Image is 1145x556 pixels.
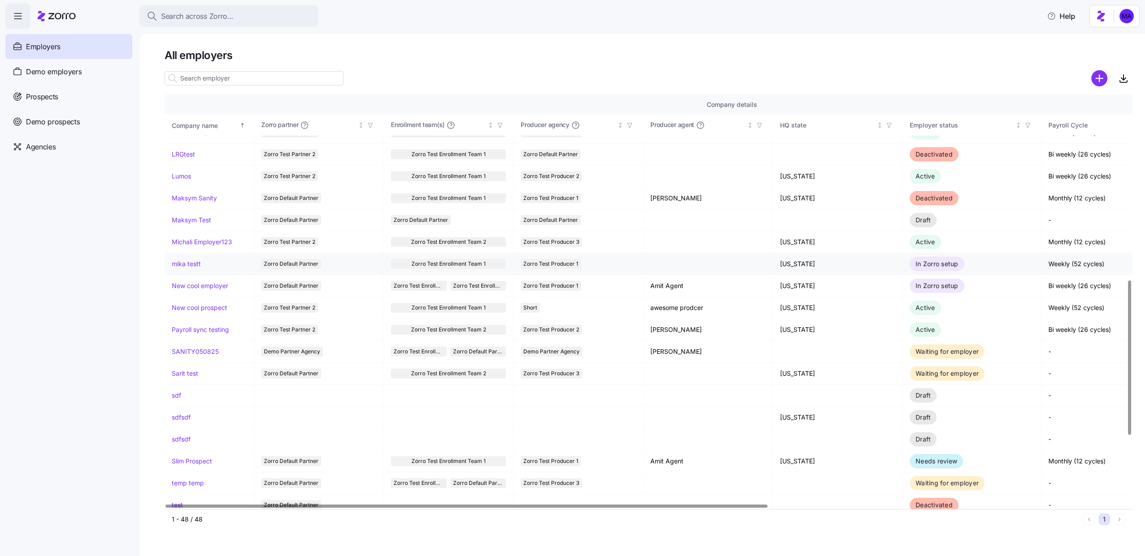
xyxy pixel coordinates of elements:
span: Zorro Default Partner [453,478,504,488]
span: Zorro Test Enrollment Team 1 [411,259,486,269]
a: Maksym Test [172,216,211,225]
span: Draft [916,435,931,443]
span: Zorro Test Producer 1 [523,281,578,291]
span: Zorro Default Partner [453,347,504,357]
div: Not sorted [358,122,364,128]
div: Employer status [910,120,1014,130]
td: [US_STATE] [773,363,903,385]
span: Zorro Test Producer 2 [523,171,579,181]
span: Zorro Test Partner 2 [264,237,315,247]
button: Search across Zorro... [140,5,318,27]
span: Enrollment team(s) [391,121,445,130]
a: Slim Prospect [172,457,212,466]
input: Search employer [165,71,343,85]
span: Zorro Default Partner [264,456,318,466]
span: Demo employers [26,66,82,77]
td: awesome prodcer [643,297,773,319]
div: Company name [172,120,238,130]
span: Zorro Test Producer 3 [523,369,579,378]
div: Not sorted [1015,122,1022,128]
a: Payroll sync testing [172,325,229,334]
a: Demo prospects [5,109,132,134]
span: Active [916,238,935,246]
span: Zorro Test Partner 2 [264,149,315,159]
a: Employers [5,34,132,59]
td: [PERSON_NAME] [643,187,773,209]
span: Deactivated [916,194,953,202]
span: Producer agent [650,121,694,130]
div: Sorted ascending [239,122,246,128]
span: Deactivated [916,150,953,158]
td: [US_STATE] [773,275,903,297]
span: Zorro Default Partner [264,259,318,269]
span: Zorro Test Producer 3 [523,478,579,488]
span: Short [523,303,537,313]
th: HQ stateNot sorted [773,115,903,136]
div: Not sorted [747,122,753,128]
a: SANITY050825 [172,347,219,356]
span: Zorro Test Producer 1 [523,456,578,466]
a: Demo employers [5,59,132,84]
span: Zorro Default Partner [523,215,578,225]
span: Draft [916,391,931,399]
button: Help [1040,7,1082,25]
div: 1 - 48 / 48 [172,515,1080,524]
a: New cool prospect [172,303,227,312]
span: Zorro Default Partner [523,149,578,159]
td: Amit Agent [643,450,773,472]
td: Amit Agent [643,275,773,297]
span: Employers [26,41,60,52]
a: Lumos [172,172,191,181]
span: Active [916,326,935,333]
span: Draft [916,216,931,224]
button: 1 [1098,514,1110,525]
span: Producer agency [521,121,569,130]
span: Zorro Default Partner [264,500,318,510]
th: Zorro partnerNot sorted [254,115,384,136]
span: Zorro Default Partner [264,478,318,488]
a: LRGtest [172,150,195,159]
div: Not sorted [617,122,623,128]
td: [US_STATE] [773,231,903,253]
td: [US_STATE] [773,450,903,472]
td: [US_STATE] [773,253,903,275]
svg: add icon [1091,70,1107,86]
span: Zorro Default Partner [394,215,448,225]
span: Needs review [916,457,957,465]
span: Agencies [26,141,55,153]
button: Previous page [1083,514,1095,525]
a: New cool employer [172,281,228,290]
span: Zorro Test Partner 2 [264,303,315,313]
h1: All employers [165,48,1132,62]
span: Zorro Test Enrollment Team 2 [411,325,486,335]
span: Waiting for employer [916,348,979,355]
span: Active [916,172,935,180]
div: Not sorted [488,122,494,128]
span: Zorro partner [261,121,298,130]
span: Zorro Test Enrollment Team 1 [411,149,486,159]
td: [US_STATE] [773,187,903,209]
span: Zorro Default Partner [264,369,318,378]
span: Active [916,128,935,136]
span: Zorro Test Enrollment Team 1 [453,281,504,291]
a: test [172,501,183,509]
span: Waiting for employer [916,479,979,487]
span: Waiting for employer [916,369,979,377]
a: Sarit test [172,369,198,378]
span: Active [916,304,935,311]
span: Zorro Test Enrollment Team 2 [411,369,486,378]
span: Zorro Test Enrollment Team 1 [411,303,486,313]
th: Employer statusNot sorted [903,115,1041,136]
a: sdf [172,391,181,400]
span: Zorro Test Producer 1 [523,259,578,269]
td: [US_STATE] [773,407,903,429]
span: Draft [916,413,931,421]
span: Zorro Test Enrollment Team 2 [411,237,486,247]
span: Zorro Test Producer 3 [523,237,579,247]
span: Zorro Test Enrollment Team 1 [411,171,486,181]
a: sdfsdf [172,435,191,444]
span: In Zorro setup [916,260,958,267]
button: Next page [1114,514,1125,525]
a: mika testt [172,259,201,268]
span: Zorro Test Enrollment Team 1 [394,478,444,488]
